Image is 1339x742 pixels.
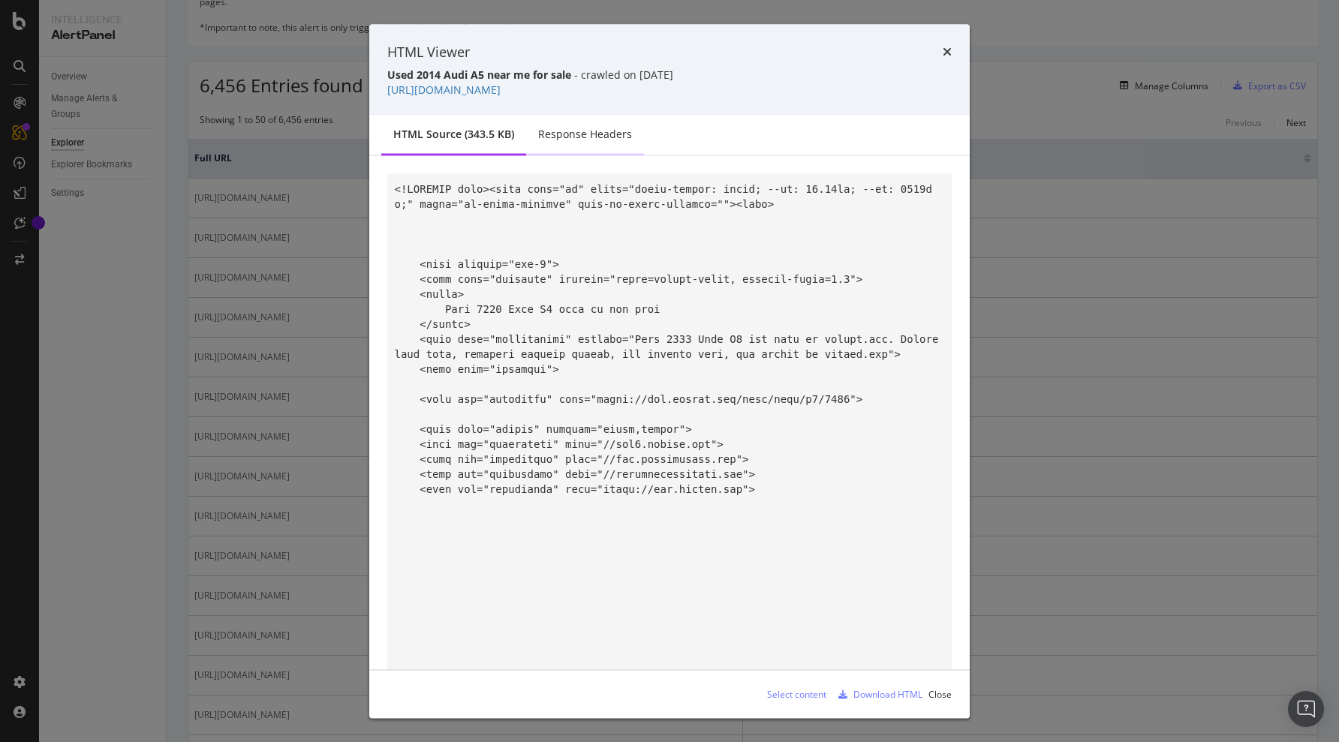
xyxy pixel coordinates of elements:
[387,42,470,62] div: HTML Viewer
[538,127,632,142] div: Response Headers
[928,682,952,706] button: Close
[832,682,922,706] button: Download HTML
[755,682,826,706] button: Select content
[928,687,952,700] div: Close
[393,127,514,142] div: HTML source (343.5 KB)
[767,687,826,700] div: Select content
[387,83,501,97] a: [URL][DOMAIN_NAME]
[853,687,922,700] div: Download HTML
[387,68,571,82] strong: Used 2014 Audi A5 near me for sale
[387,68,952,83] div: - crawled on [DATE]
[369,24,970,718] div: modal
[943,42,952,62] div: times
[1288,691,1324,727] div: Open Intercom Messenger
